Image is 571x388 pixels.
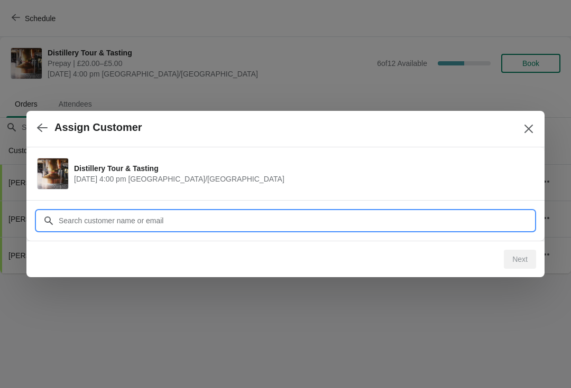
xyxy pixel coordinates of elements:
h2: Assign Customer [54,121,142,134]
span: [DATE] 4:00 pm [GEOGRAPHIC_DATA]/[GEOGRAPHIC_DATA] [74,174,529,184]
img: Distillery Tour & Tasting | | August 16 | 4:00 pm Europe/London [38,158,68,189]
input: Search customer name or email [58,211,534,230]
button: Close [519,119,538,138]
span: Distillery Tour & Tasting [74,163,529,174]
